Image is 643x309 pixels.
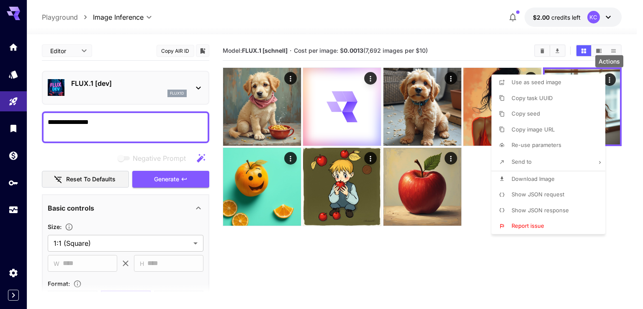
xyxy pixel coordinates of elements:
span: Report issue [512,222,544,229]
span: Use as seed image [512,79,561,85]
span: Download Image [512,175,555,182]
span: Show JSON request [512,191,564,198]
span: Show JSON response [512,207,569,214]
span: Send to [512,158,532,165]
span: Copy seed [512,110,540,117]
span: Copy task UUID [512,95,553,101]
span: Copy image URL [512,126,555,133]
span: Re-use parameters [512,142,561,148]
div: Actions [595,55,623,67]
